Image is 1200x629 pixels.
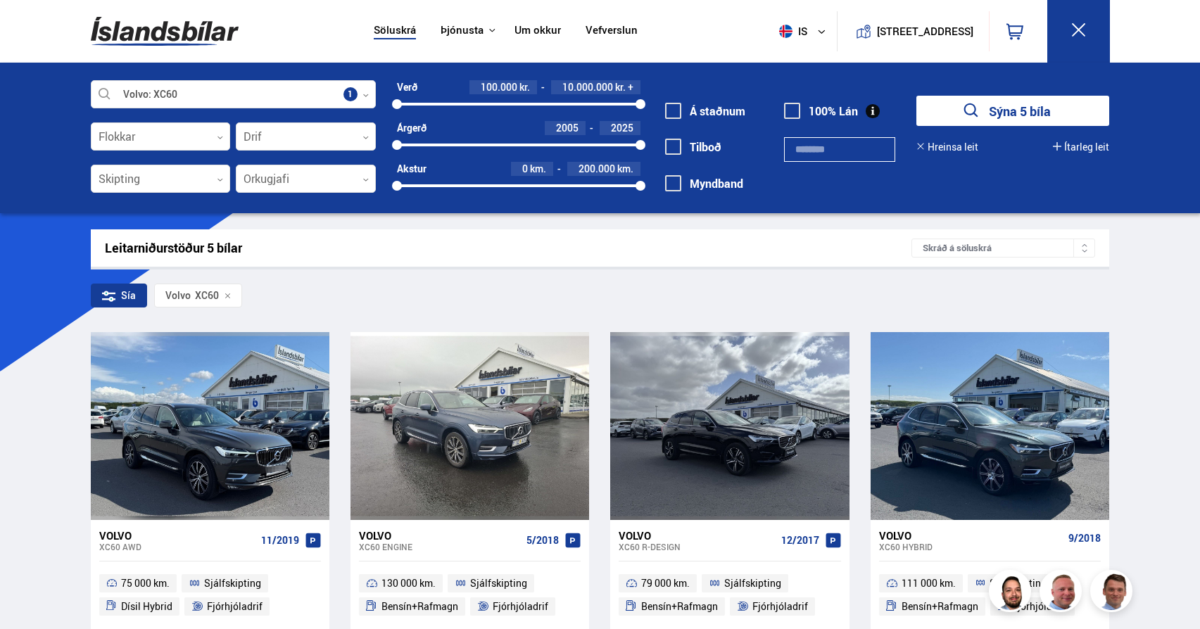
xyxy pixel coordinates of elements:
[902,598,978,615] span: Bensín+Rafmagn
[665,141,721,153] label: Tilboð
[359,529,521,542] div: Volvo
[99,542,255,552] div: XC60 AWD
[641,575,690,592] span: 79 000 km.
[204,575,261,592] span: Sjálfskipting
[99,529,255,542] div: Volvo
[779,25,792,38] img: svg+xml;base64,PHN2ZyB4bWxucz0iaHR0cDovL3d3dy53My5vcmcvMjAwMC9zdmciIHdpZHRoPSI1MTIiIGhlaWdodD0iNT...
[530,163,546,174] span: km.
[902,575,956,592] span: 111 000 km.
[665,105,745,117] label: Á staðnum
[519,82,530,93] span: kr.
[165,290,219,301] span: XC60
[724,575,781,592] span: Sjálfskipting
[1068,533,1101,544] span: 9/2018
[91,8,239,54] img: G0Ugv5HjCgRt.svg
[586,24,638,39] a: Vefverslun
[522,162,528,175] span: 0
[991,572,1033,614] img: nhp88E3Fdnt1Opn2.png
[556,121,579,134] span: 2005
[665,177,743,190] label: Myndband
[207,598,263,615] span: Fjórhjóladrif
[562,80,613,94] span: 10.000.000
[441,24,484,37] button: Þjónusta
[526,535,559,546] span: 5/2018
[619,529,775,542] div: Volvo
[374,24,416,39] a: Söluskrá
[165,290,191,301] div: Volvo
[261,535,299,546] span: 11/2019
[617,163,633,174] span: km.
[619,542,775,552] div: XC60 R-DESIGN
[628,82,633,93] span: +
[493,598,548,615] span: Fjórhjóladrif
[514,24,561,39] a: Um okkur
[911,239,1095,258] div: Skráð á söluskrá
[105,241,912,255] div: Leitarniðurstöður 5 bílar
[579,162,615,175] span: 200.000
[397,163,427,174] div: Akstur
[879,529,1063,542] div: Volvo
[381,575,436,592] span: 130 000 km.
[611,121,633,134] span: 2025
[773,25,809,38] span: is
[784,105,858,117] label: 100% Lán
[91,284,147,307] div: Sía
[397,82,417,93] div: Verð
[883,25,968,37] button: [STREET_ADDRESS]
[359,542,521,552] div: XC60 ENGINE
[916,141,978,153] button: Hreinsa leit
[470,575,527,592] span: Sjálfskipting
[773,11,837,52] button: is
[752,598,808,615] span: Fjórhjóladrif
[781,535,819,546] span: 12/2017
[1042,572,1084,614] img: siFngHWaQ9KaOqBr.png
[481,80,517,94] span: 100.000
[615,82,626,93] span: kr.
[845,11,981,51] a: [STREET_ADDRESS]
[397,122,427,134] div: Árgerð
[916,96,1109,126] button: Sýna 5 bíla
[381,598,458,615] span: Bensín+Rafmagn
[641,598,718,615] span: Bensín+Rafmagn
[121,598,172,615] span: Dísil Hybrid
[1053,141,1109,153] button: Ítarleg leit
[879,542,1063,552] div: XC60 HYBRID
[121,575,170,592] span: 75 000 km.
[1092,572,1135,614] img: FbJEzSuNWCJXmdc-.webp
